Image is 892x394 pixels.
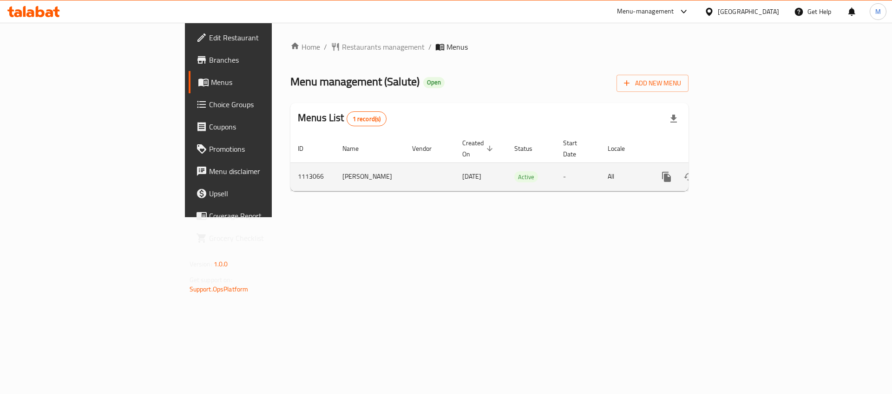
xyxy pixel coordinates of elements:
h2: Menus List [298,111,387,126]
span: Menu disclaimer [209,166,327,177]
span: Menus [211,77,327,88]
span: [DATE] [462,170,481,182]
span: Upsell [209,188,327,199]
span: Menus [446,41,468,52]
span: Active [514,172,538,182]
button: Add New Menu [617,75,689,92]
span: Choice Groups [209,99,327,110]
a: Menu disclaimer [189,160,334,182]
span: Get support on: [190,274,232,286]
span: Restaurants management [342,41,425,52]
nav: breadcrumb [290,41,689,52]
a: Promotions [189,138,334,160]
a: Branches [189,49,334,71]
div: Open [423,77,445,88]
a: Edit Restaurant [189,26,334,49]
a: Grocery Checklist [189,227,334,249]
span: Menu management ( Salute ) [290,71,420,92]
span: M [875,6,881,17]
a: Coupons [189,116,334,138]
a: Menus [189,71,334,93]
a: Upsell [189,182,334,205]
div: Menu-management [617,6,674,17]
td: [PERSON_NAME] [335,162,405,191]
td: - [556,162,600,191]
span: Promotions [209,143,327,155]
table: enhanced table [290,135,752,191]
span: Open [423,78,445,86]
div: [GEOGRAPHIC_DATA] [718,6,779,17]
span: Edit Restaurant [209,32,327,43]
span: Status [514,143,544,154]
span: Created On [462,137,496,160]
span: Coupons [209,121,327,132]
button: more [656,166,678,188]
span: Branches [209,54,327,65]
a: Restaurants management [331,41,425,52]
th: Actions [648,135,752,163]
span: Locale [608,143,637,154]
span: Coverage Report [209,210,327,221]
td: All [600,162,648,191]
button: Change Status [678,166,700,188]
li: / [428,41,432,52]
div: Active [514,171,538,182]
span: ID [298,143,315,154]
span: 1 record(s) [347,115,387,123]
span: Version: [190,258,212,270]
div: Total records count [347,111,387,126]
span: Add New Menu [624,78,681,89]
span: Grocery Checklist [209,233,327,244]
a: Choice Groups [189,93,334,116]
span: Start Date [563,137,589,160]
a: Support.OpsPlatform [190,283,249,295]
span: Vendor [412,143,444,154]
span: 1.0.0 [214,258,228,270]
span: Name [342,143,371,154]
a: Coverage Report [189,205,334,227]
